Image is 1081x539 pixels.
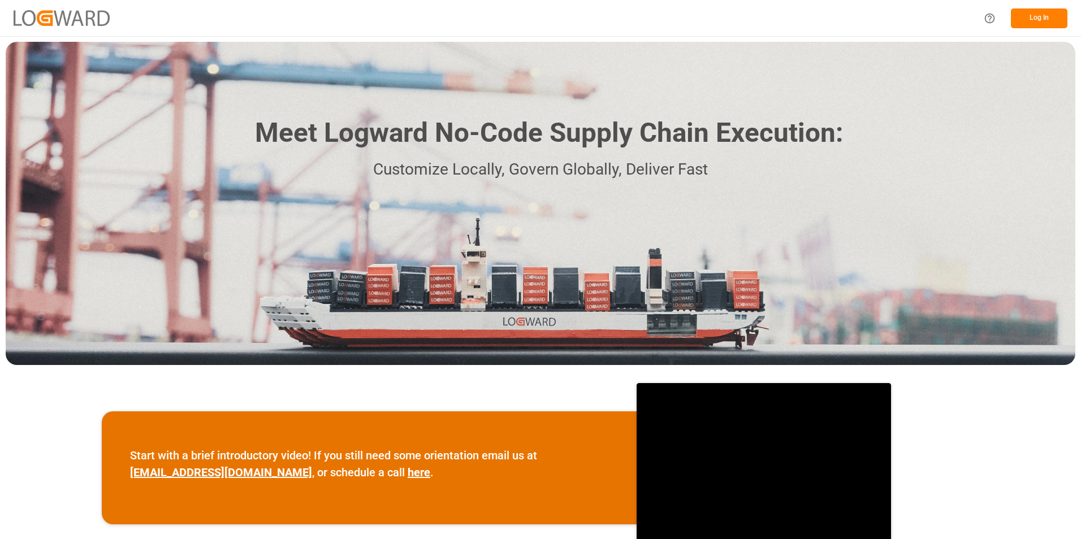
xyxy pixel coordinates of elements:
[255,113,843,153] h1: Meet Logward No-Code Supply Chain Execution:
[130,466,312,479] a: [EMAIL_ADDRESS][DOMAIN_NAME]
[1011,8,1067,28] button: Log In
[238,157,843,182] p: Customize Locally, Govern Globally, Deliver Fast
[408,466,430,479] a: here
[130,447,608,481] p: Start with a brief introductory video! If you still need some orientation email us at , or schedu...
[14,10,110,25] img: Logward_new_orange.png
[977,6,1002,31] button: Help Center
